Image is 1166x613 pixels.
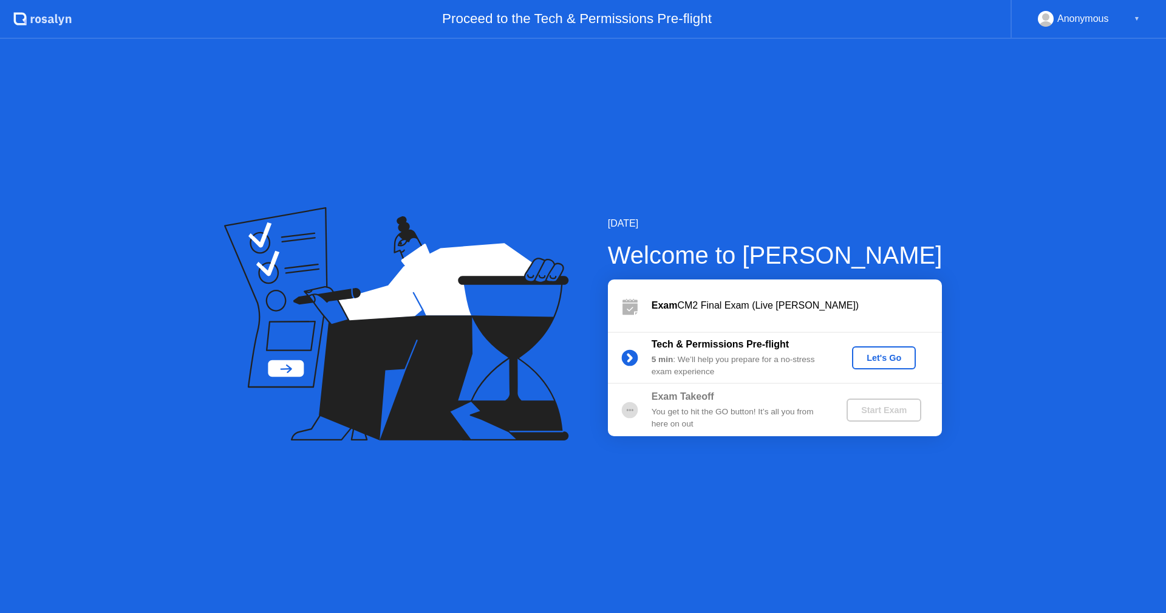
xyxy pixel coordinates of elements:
div: You get to hit the GO button! It’s all you from here on out [652,406,827,431]
div: Anonymous [1057,11,1109,27]
button: Start Exam [847,399,921,422]
div: Welcome to [PERSON_NAME] [608,237,943,273]
div: CM2 Final Exam (Live [PERSON_NAME]) [652,298,942,313]
button: Let's Go [852,346,916,369]
b: Tech & Permissions Pre-flight [652,339,789,349]
div: ▼ [1134,11,1140,27]
b: Exam [652,300,678,310]
div: Let's Go [857,353,911,363]
b: Exam Takeoff [652,391,714,402]
div: [DATE] [608,216,943,231]
div: Start Exam [851,405,916,415]
div: : We’ll help you prepare for a no-stress exam experience [652,354,827,378]
b: 5 min [652,355,673,364]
